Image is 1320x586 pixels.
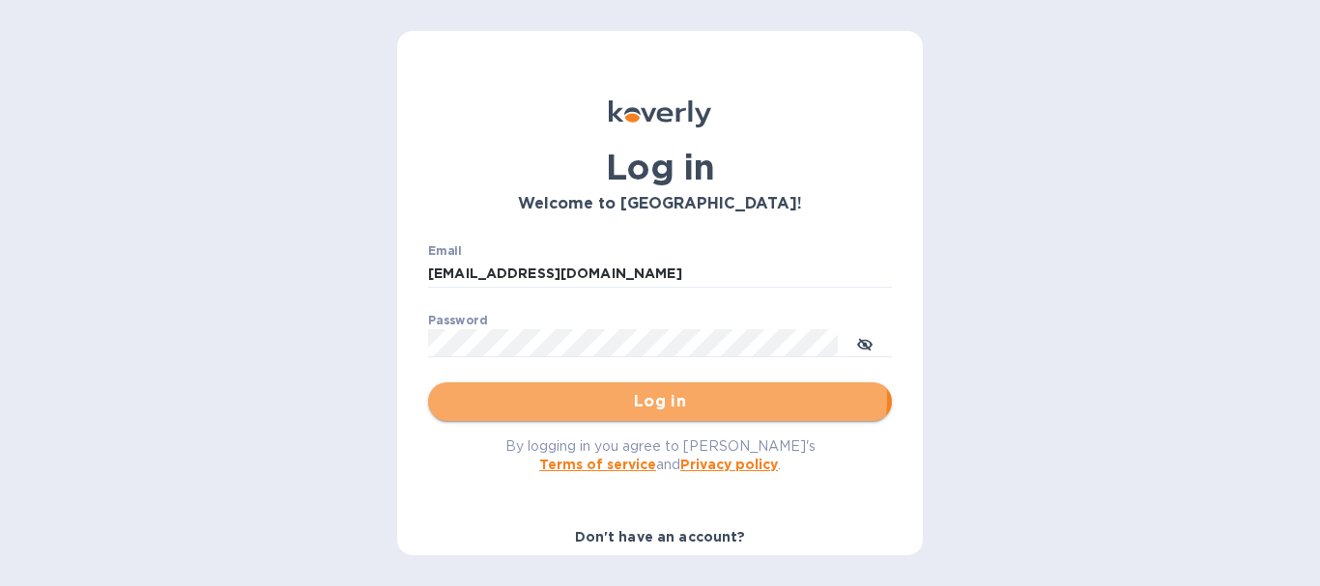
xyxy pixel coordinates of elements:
[846,323,884,362] button: toggle password visibility
[609,100,711,127] img: Koverly
[539,457,656,472] a: Terms of service
[444,390,876,413] span: Log in
[428,260,892,289] input: Enter email address
[428,147,892,187] h1: Log in
[428,315,487,326] label: Password
[575,529,746,544] b: Don't have an account?
[428,382,892,421] button: Log in
[428,245,462,257] label: Email
[680,457,778,472] a: Privacy policy
[428,195,892,213] h3: Welcome to [GEOGRAPHIC_DATA]!
[505,438,816,472] span: By logging in you agree to [PERSON_NAME]'s and .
